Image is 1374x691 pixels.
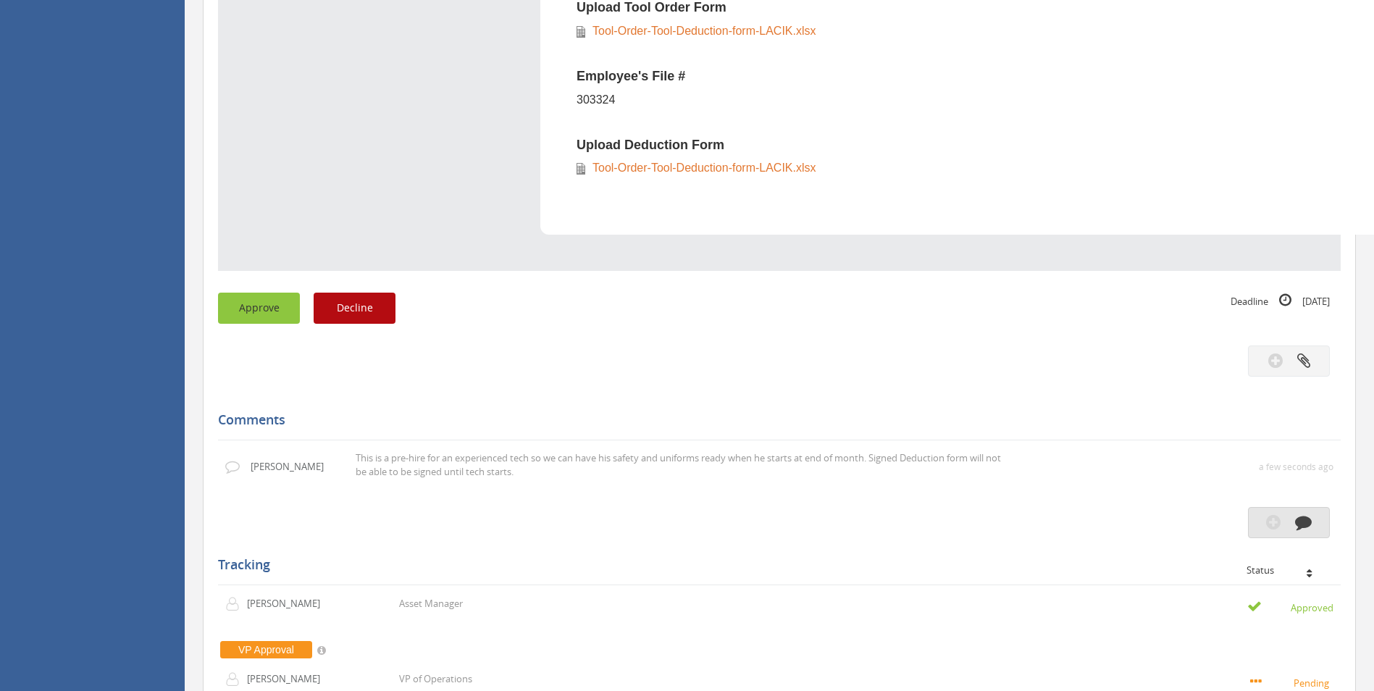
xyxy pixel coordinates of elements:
a: Tool-Order-Tool-Deduction-form-LACIK.xlsx [585,162,816,174]
td: 303324 [577,91,1352,130]
small: a few seconds ago [1259,461,1333,473]
p: [PERSON_NAME] [251,460,333,474]
small: Approved [1247,599,1333,615]
p: [PERSON_NAME] [247,672,330,686]
p: [PERSON_NAME] [247,597,330,611]
p: VP of Operations [399,672,472,686]
a: Tool-Order-Tool-Deduction-form-LACIK.xlsx [585,25,816,37]
small: Deadline [DATE] [1231,293,1330,309]
img: user-icon.png [225,672,247,687]
p: Asset Manager [399,597,463,611]
button: Decline [314,293,395,324]
button: Approve [218,293,300,324]
strong: Upload Deduction Form [577,138,724,152]
small: Pending [1250,674,1333,690]
h5: Comments [218,413,1330,427]
span: VP Approval [220,641,312,658]
h5: Tracking [218,558,1330,572]
img: user-icon.png [225,597,247,611]
p: This is a pre-hire for an experienced tech so we can have his safety and uniforms ready when he s... [356,451,1008,478]
div: Status [1247,565,1330,575]
strong: Employee's File # [577,69,685,83]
